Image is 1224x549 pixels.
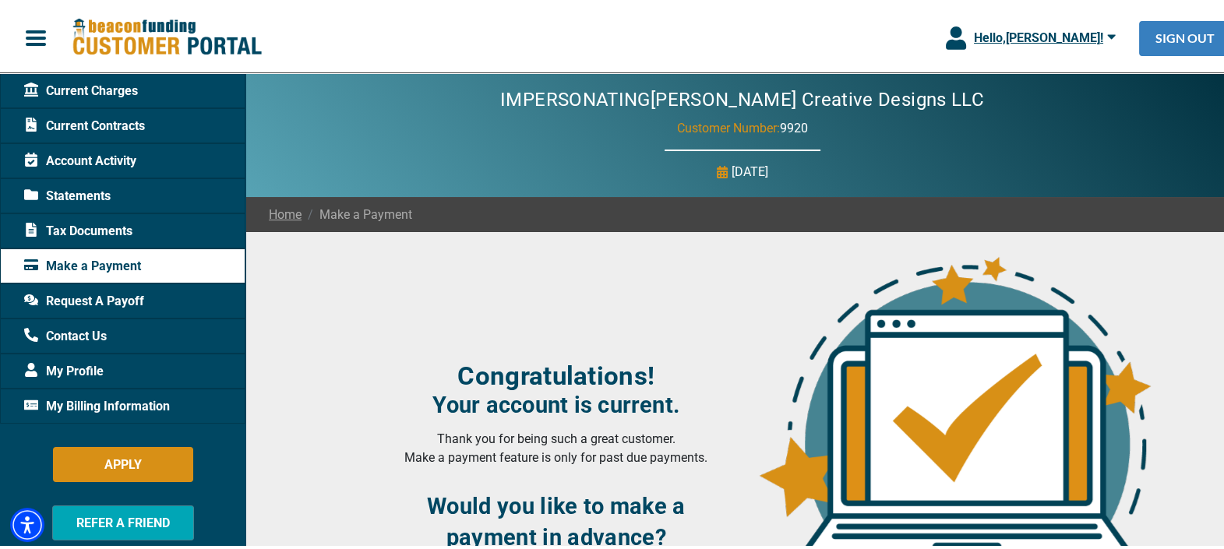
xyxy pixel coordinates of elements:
span: Make a Payment [24,254,141,273]
span: Tax Documents [24,219,132,238]
img: Beacon Funding Customer Portal Logo [72,15,262,55]
span: Contact Us [24,324,107,343]
div: Accessibility Menu [10,505,44,539]
h2: IMPERSONATING [PERSON_NAME] Creative Designs LLC [453,86,1031,108]
button: REFER A FRIEND [52,502,194,537]
h4: Your account is current. [379,389,733,415]
span: Current Charges [24,79,138,97]
span: Hello, [PERSON_NAME] ! [974,27,1103,42]
span: My Billing Information [24,394,170,413]
span: Customer Number: [677,118,780,132]
a: Home [269,202,302,221]
span: My Profile [24,359,104,378]
span: Make a Payment [302,202,412,221]
span: 9920 [780,118,808,132]
p: Thank you for being such a great customer. Make a payment feature is only for past due payments. [379,427,733,464]
span: Current Contracts [24,114,145,132]
h3: Congratulations! [379,357,733,389]
p: [DATE] [732,160,768,178]
button: APPLY [53,444,193,479]
span: Statements [24,184,111,202]
span: Request A Payoff [24,289,144,308]
span: Account Activity [24,149,136,167]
